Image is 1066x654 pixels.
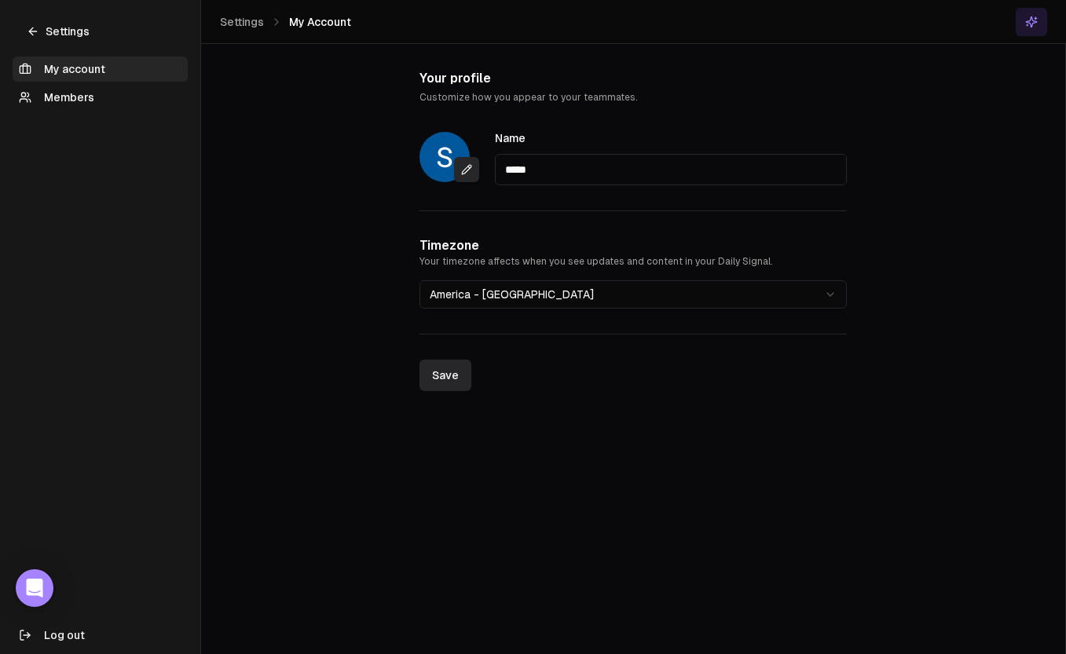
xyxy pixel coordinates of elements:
[419,69,847,88] h2: Your profile
[419,255,847,268] p: Your timezone affects when you see updates and content in your Daily Signal.
[419,91,847,104] p: Customize how you appear to your teammates.
[495,132,526,144] label: Name
[13,85,188,110] a: Members
[220,14,264,30] span: Settings
[289,14,351,30] span: My Account
[419,360,471,391] button: Save
[419,132,470,182] img: _image
[419,238,479,253] label: Timezone
[13,19,104,44] a: Settings
[16,569,53,607] div: Open Intercom Messenger
[13,623,188,648] button: Log out
[13,57,188,82] a: My account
